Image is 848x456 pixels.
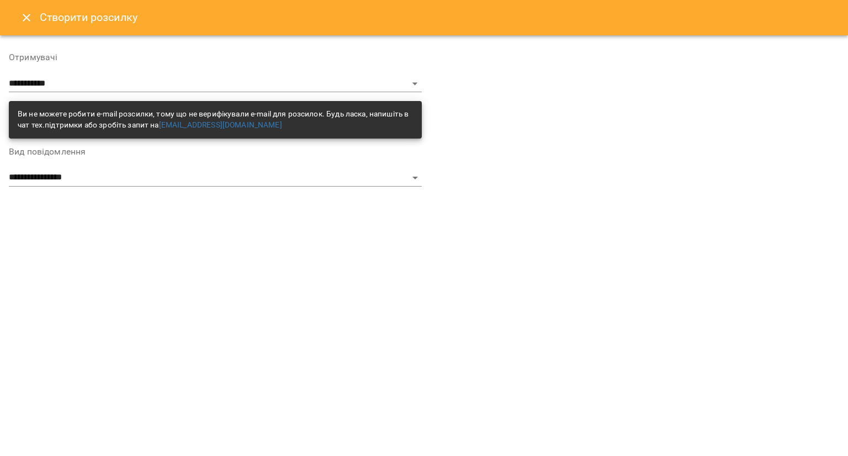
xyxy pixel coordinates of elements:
h6: Створити розсилку [40,9,138,26]
span: Ви не можете робити e-mail розсилки, тому що не верифікували e-mail для розсилок. Будь ласка, нап... [18,109,409,129]
button: Close [13,4,40,31]
label: Вид повідомлення [9,147,422,156]
a: [EMAIL_ADDRESS][DOMAIN_NAME] [159,120,282,129]
label: Отримувачі [9,53,422,62]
